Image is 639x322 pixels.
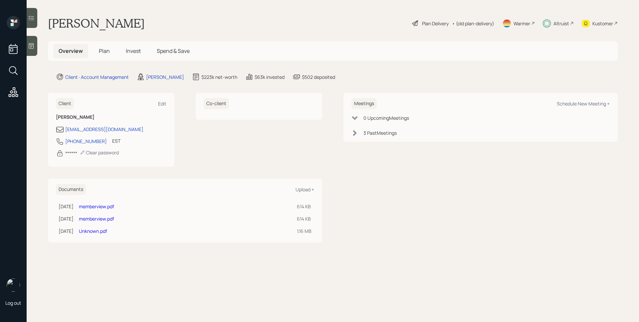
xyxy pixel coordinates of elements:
[65,138,107,145] div: [PHONE_NUMBER]
[59,47,83,55] span: Overview
[79,228,107,234] a: Unknown.pdf
[201,74,237,80] div: $223k net-worth
[557,100,610,107] div: Schedule New Meeting +
[363,114,409,121] div: 0 Upcoming Meeting s
[80,149,119,156] div: Clear password
[65,74,129,80] div: Client · Account Management
[5,300,21,306] div: Log out
[48,16,145,31] h1: [PERSON_NAME]
[296,186,314,193] div: Upload +
[297,228,312,235] div: 1.16 MB
[59,228,74,235] div: [DATE]
[351,98,377,109] h6: Meetings
[79,203,114,210] a: memberview.pdf
[452,20,494,27] div: • (old plan-delivery)
[157,47,190,55] span: Spend & Save
[7,278,20,292] img: james-distasi-headshot.png
[302,74,335,80] div: $502 deposited
[56,98,74,109] h6: Client
[514,20,530,27] div: Warmer
[56,114,166,120] h6: [PERSON_NAME]
[158,100,166,107] div: Edit
[297,215,312,222] div: 614 KB
[592,20,613,27] div: Kustomer
[56,184,86,195] h6: Documents
[297,203,312,210] div: 614 KB
[204,98,229,109] h6: Co-client
[112,137,120,144] div: EST
[422,20,449,27] div: Plan Delivery
[79,216,114,222] a: memberview.pdf
[126,47,141,55] span: Invest
[363,129,397,136] div: 3 Past Meeting s
[255,74,285,80] div: $63k invested
[65,126,143,133] div: [EMAIL_ADDRESS][DOMAIN_NAME]
[553,20,569,27] div: Altruist
[99,47,110,55] span: Plan
[146,74,184,80] div: [PERSON_NAME]
[59,215,74,222] div: [DATE]
[59,203,74,210] div: [DATE]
